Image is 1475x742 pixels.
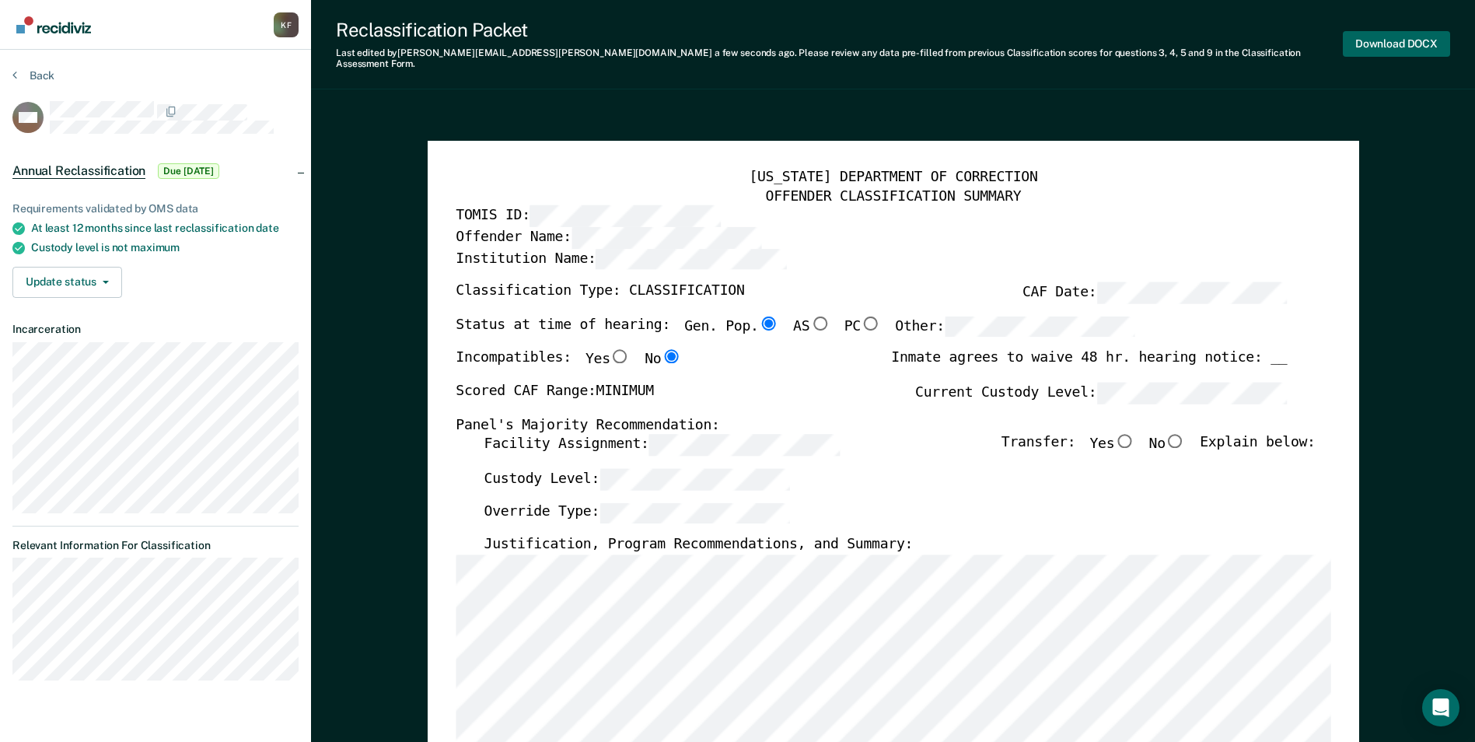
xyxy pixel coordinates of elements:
[12,202,299,215] div: Requirements validated by OMS data
[1096,282,1287,303] input: CAF Date:
[661,350,681,364] input: No
[715,47,795,58] span: a few seconds ago
[648,434,839,455] input: Facility Assignment:
[1096,382,1287,403] input: Current Custody Level:
[610,350,630,364] input: Yes
[274,12,299,37] div: K F
[1089,434,1134,455] label: Yes
[12,267,122,298] button: Update status
[1022,282,1287,303] label: CAF Date:
[1114,434,1134,448] input: Yes
[16,16,91,33] img: Recidiviz
[1343,31,1450,57] button: Download DOCX
[456,248,786,269] label: Institution Name:
[336,19,1343,41] div: Reclassification Packet
[456,169,1330,187] div: [US_STATE] DEPARTMENT OF CORRECTION
[484,502,790,523] label: Override Type:
[530,205,720,226] input: TOMIS ID:
[793,316,830,337] label: AS
[1166,434,1186,448] input: No
[274,12,299,37] button: Profile dropdown button
[915,382,1287,403] label: Current Custody Level:
[1148,434,1185,455] label: No
[484,468,790,489] label: Custody Level:
[12,68,54,82] button: Back
[456,205,720,226] label: TOMIS ID:
[12,163,145,179] span: Annual Reclassification
[945,316,1135,337] input: Other:
[31,222,299,235] div: At least 12 months since last reclassification
[585,350,631,370] label: Yes
[31,241,299,254] div: Custody level is not
[336,47,1343,70] div: Last edited by [PERSON_NAME][EMAIL_ADDRESS][PERSON_NAME][DOMAIN_NAME] . Please review any data pr...
[484,536,913,555] label: Justification, Program Recommendations, and Summary:
[456,187,1330,205] div: OFFENDER CLASSIFICATION SUMMARY
[645,350,681,370] label: No
[844,316,880,337] label: PC
[484,434,839,455] label: Facility Assignment:
[596,248,786,269] input: Institution Name:
[861,316,881,330] input: PC
[599,468,790,489] input: Custody Level:
[456,416,1287,435] div: Panel's Majority Recommendation:
[12,539,299,552] dt: Relevant Information For Classification
[1422,689,1459,726] div: Open Intercom Messenger
[256,222,278,234] span: date
[12,323,299,336] dt: Incarceration
[456,282,744,303] label: Classification Type: CLASSIFICATION
[1001,434,1316,468] div: Transfer: Explain below:
[456,350,681,383] div: Incompatibles:
[895,316,1135,337] label: Other:
[599,502,790,523] input: Override Type:
[456,382,654,403] label: Scored CAF Range: MINIMUM
[456,316,1135,350] div: Status at time of hearing:
[131,241,180,254] span: maximum
[456,226,762,247] label: Offender Name:
[758,316,778,330] input: Gen. Pop.
[809,316,830,330] input: AS
[684,316,779,337] label: Gen. Pop.
[891,350,1287,383] div: Inmate agrees to waive 48 hr. hearing notice: __
[571,226,761,247] input: Offender Name:
[158,163,219,179] span: Due [DATE]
